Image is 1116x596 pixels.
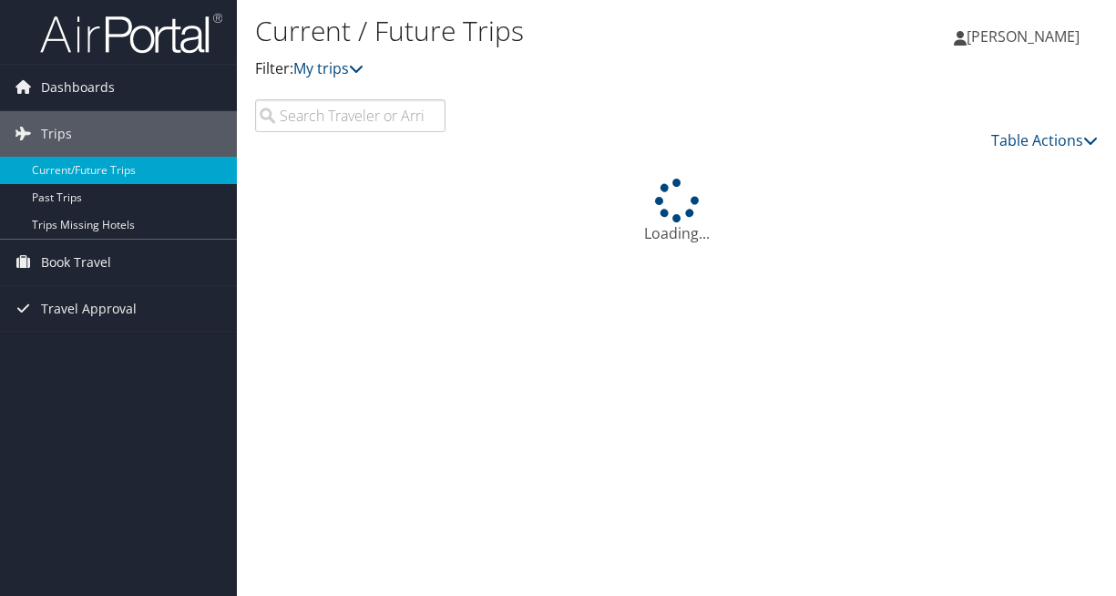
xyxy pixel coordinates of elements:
[40,12,222,55] img: airportal-logo.png
[293,58,363,78] a: My trips
[967,26,1080,46] span: [PERSON_NAME]
[41,286,137,332] span: Travel Approval
[41,111,72,157] span: Trips
[41,65,115,110] span: Dashboards
[41,240,111,285] span: Book Travel
[255,12,817,50] h1: Current / Future Trips
[255,57,817,81] p: Filter:
[991,130,1098,150] a: Table Actions
[255,179,1098,244] div: Loading...
[954,9,1098,64] a: [PERSON_NAME]
[255,99,445,132] input: Search Traveler or Arrival City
